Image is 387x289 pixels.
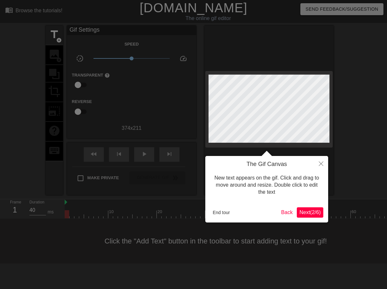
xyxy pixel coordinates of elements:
h4: The Gif Canvas [210,161,323,168]
button: Close [314,156,328,171]
span: Next ( 2 / 6 ) [299,210,321,215]
button: Back [279,207,296,218]
button: Next [297,207,323,218]
div: New text appears on the gif. Click and drag to move around and resize. Double click to edit the text [210,168,323,202]
button: End tour [210,208,232,217]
